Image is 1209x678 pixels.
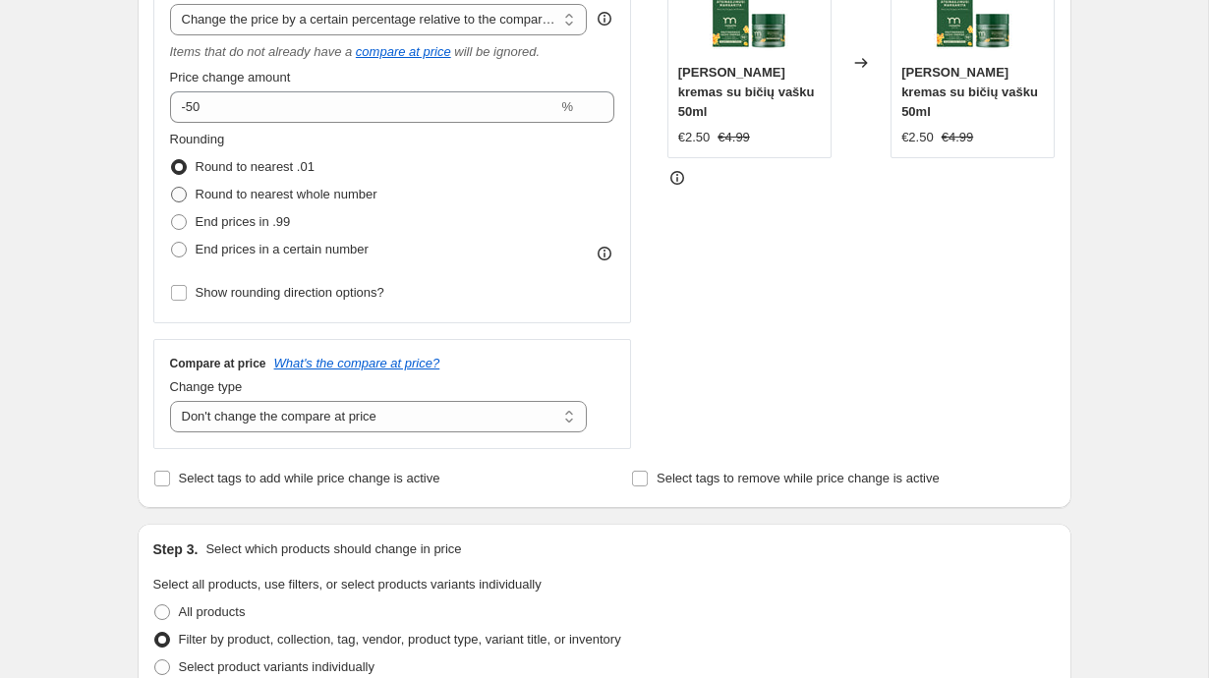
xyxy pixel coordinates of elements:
[356,44,451,59] button: compare at price
[179,471,440,485] span: Select tags to add while price change is active
[561,99,573,114] span: %
[196,159,315,174] span: Round to nearest .01
[657,471,940,485] span: Select tags to remove while price change is active
[678,65,815,119] span: [PERSON_NAME] kremas su bičių vašku 50ml
[454,44,540,59] i: will be ignored.
[179,604,246,619] span: All products
[718,128,750,147] strike: €4.99
[179,632,621,647] span: Filter by product, collection, tag, vendor, product type, variant title, or inventory
[170,132,225,146] span: Rounding
[196,242,369,256] span: End prices in a certain number
[179,659,374,674] span: Select product variants individually
[196,187,377,201] span: Round to nearest whole number
[901,65,1038,119] span: [PERSON_NAME] kremas su bičių vašku 50ml
[196,285,384,300] span: Show rounding direction options?
[196,214,291,229] span: End prices in .99
[942,128,974,147] strike: €4.99
[153,577,542,592] span: Select all products, use filters, or select products variants individually
[170,91,558,123] input: -20
[205,539,461,559] p: Select which products should change in price
[901,128,934,147] div: €2.50
[678,128,711,147] div: €2.50
[170,379,243,394] span: Change type
[274,356,440,370] button: What's the compare at price?
[170,356,266,371] h3: Compare at price
[170,70,291,85] span: Price change amount
[153,539,199,559] h2: Step 3.
[170,44,353,59] i: Items that do not already have a
[595,9,614,28] div: help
